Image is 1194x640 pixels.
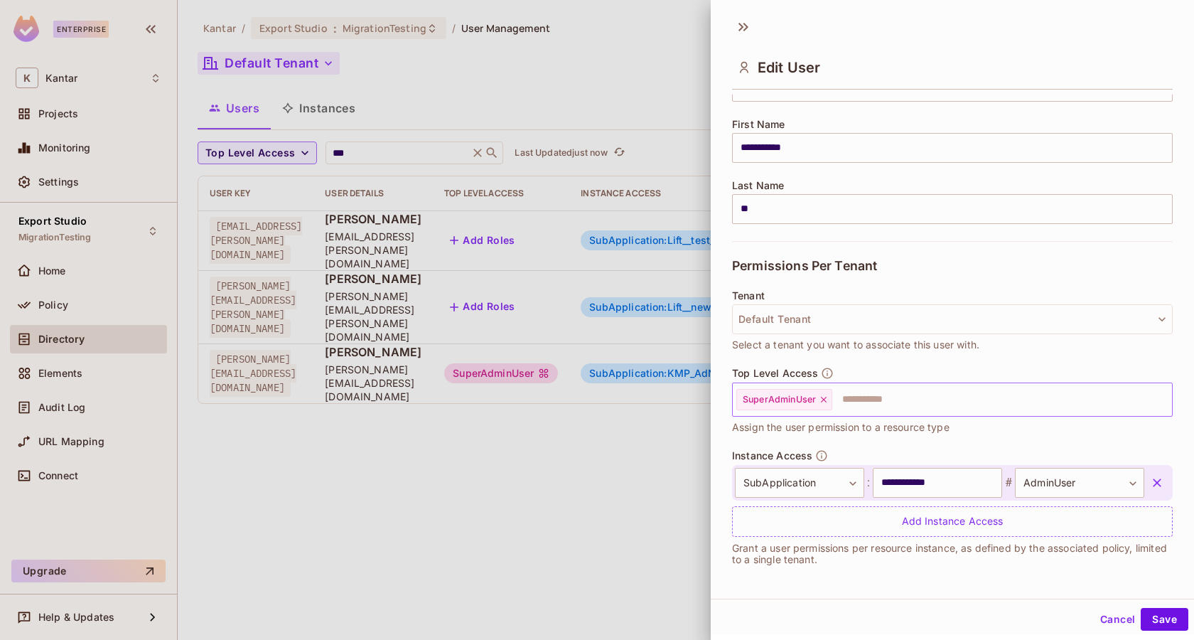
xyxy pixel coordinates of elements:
[732,304,1173,334] button: Default Tenant
[732,290,765,302] span: Tenant
[732,506,1173,537] div: Add Instance Access
[732,119,785,130] span: First Name
[732,543,1173,565] p: Grant a user permissions per resource instance, as defined by the associated policy, limited to a...
[732,368,818,379] span: Top Level Access
[758,59,820,76] span: Edit User
[1015,468,1144,498] div: AdminUser
[732,420,950,435] span: Assign the user permission to a resource type
[736,389,832,410] div: SuperAdminUser
[1165,398,1168,400] button: Open
[732,259,877,273] span: Permissions Per Tenant
[1002,474,1015,491] span: #
[732,180,784,191] span: Last Name
[732,450,812,462] span: Instance Access
[732,337,979,353] span: Select a tenant you want to associate this user with.
[735,468,864,498] div: SubApplication
[864,474,873,491] span: :
[1141,608,1188,631] button: Save
[1094,608,1141,631] button: Cancel
[743,394,816,405] span: SuperAdminUser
